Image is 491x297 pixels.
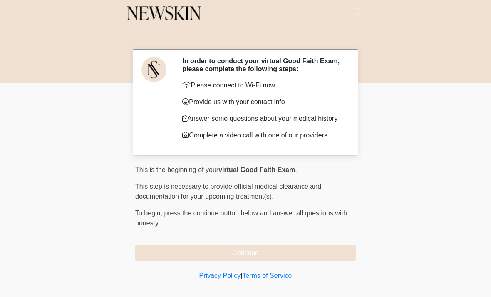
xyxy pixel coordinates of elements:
[127,6,201,20] img: Newskin Logo
[135,210,347,227] span: press the continue button below and answer all questions with honesty.
[182,114,343,124] p: Answer some questions about your medical history
[135,166,218,173] span: This is the beginning of your
[242,272,292,279] a: Terms of Service
[182,130,343,140] p: Complete a video call with one of our providers
[135,183,321,200] span: This step is necessary to provide official medical clearance and documentation for your upcoming ...
[135,210,164,217] span: To begin,
[129,30,362,45] h1: ‎ ‎ ‎
[182,57,343,73] h2: In order to conduct your virtual Good Faith Exam, please complete the following steps:
[135,245,356,261] button: Continue
[295,166,297,173] span: .
[241,272,242,279] a: |
[182,97,343,107] p: Provide us with your contact info
[182,80,343,90] p: Please connect to Wi-Fi now
[218,166,295,173] strong: virtual Good Faith Exam
[199,272,241,279] a: Privacy Policy
[141,57,166,82] img: Agent Avatar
